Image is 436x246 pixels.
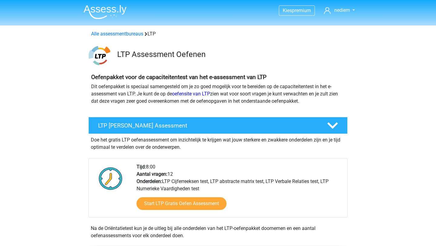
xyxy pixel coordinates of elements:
span: premium [292,8,311,13]
a: Kiespremium [279,6,315,15]
a: Alle assessmentbureaus [91,31,143,37]
b: Onderdelen: [137,178,162,184]
p: Dit oefenpakket is speciaal samengesteld om je zo goed mogelijk voor te bereiden op de capaciteit... [91,83,345,105]
a: LTP [PERSON_NAME] Assessment [86,117,350,134]
span: nediem [334,7,350,13]
a: nediem [322,7,357,14]
b: Oefenpakket voor de capaciteitentest van het e-assessment van LTP [91,74,266,81]
div: Doe het gratis LTP oefenassessment om inzichtelijk te krijgen wat jouw sterkere en zwakkere onder... [88,134,348,151]
div: 8:00 12 LTP Cijferreeksen test, LTP abstracte matrix test, LTP Verbale Relaties test, LTP Numerie... [132,163,347,217]
div: Na de Oriëntatietest kun je de uitleg bij alle onderdelen van het LTP-oefenpakket doornemen en ee... [88,225,348,239]
b: Aantal vragen: [137,171,167,177]
span: Kies [283,8,292,13]
h3: LTP Assessment Oefenen [117,50,343,59]
img: Klok [95,163,126,194]
h4: LTP [PERSON_NAME] Assessment [98,122,317,129]
img: Assessly [84,5,127,19]
a: oefensite van LTP [172,91,210,97]
a: Start LTP Gratis Oefen Assessment [137,197,226,210]
div: LTP [89,30,347,38]
img: ltp.png [89,45,110,66]
b: Tijd: [137,164,146,170]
